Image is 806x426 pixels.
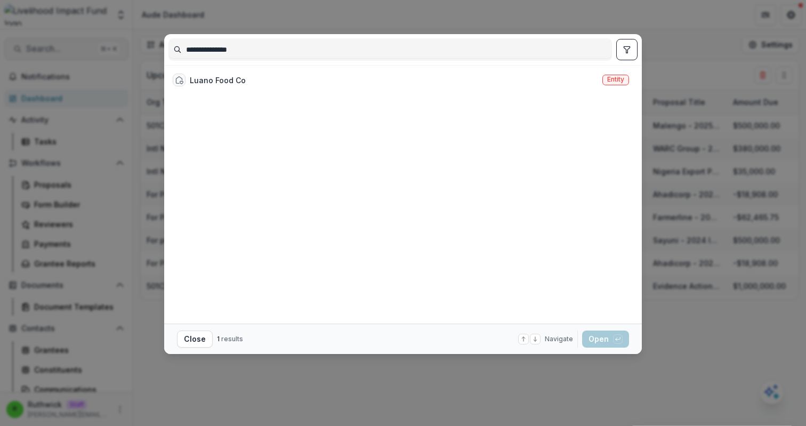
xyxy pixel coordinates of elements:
button: toggle filters [616,39,638,60]
span: Navigate [545,334,573,344]
span: 1 [217,335,220,343]
span: Entity [607,76,624,83]
button: Close [177,331,213,348]
span: results [221,335,243,343]
div: Luano Food Co [190,75,246,86]
button: Open [582,331,629,348]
